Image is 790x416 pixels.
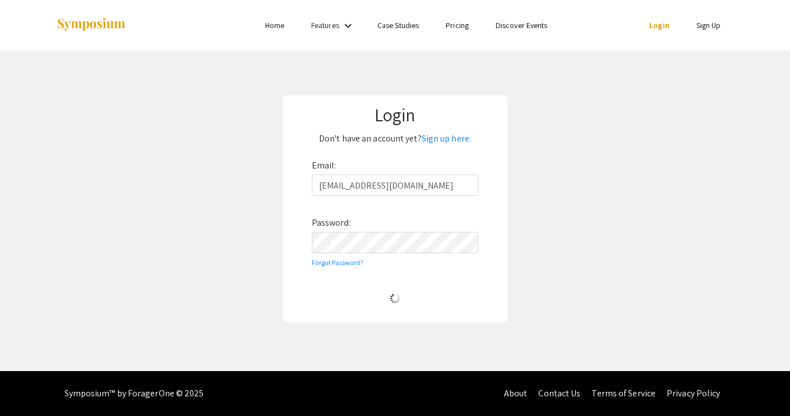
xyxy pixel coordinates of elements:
[312,214,351,232] label: Password:
[341,19,355,33] mat-icon: Expand Features list
[311,20,339,30] a: Features
[64,371,204,416] div: Symposium™ by ForagerOne © 2025
[56,17,126,33] img: Symposium by ForagerOne
[538,387,580,399] a: Contact Us
[667,387,720,399] a: Privacy Policy
[312,258,364,267] a: Forgot Password?
[504,387,528,399] a: About
[422,132,471,144] a: Sign up here.
[265,20,284,30] a: Home
[496,20,548,30] a: Discover Events
[291,104,500,125] h1: Login
[446,20,469,30] a: Pricing
[377,20,419,30] a: Case Studies
[649,20,669,30] a: Login
[696,20,721,30] a: Sign Up
[592,387,655,399] a: Terms of Service
[8,365,48,408] iframe: Chat
[291,130,500,148] p: Don't have an account yet?
[312,157,336,175] label: Email:
[385,289,405,308] img: Loading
